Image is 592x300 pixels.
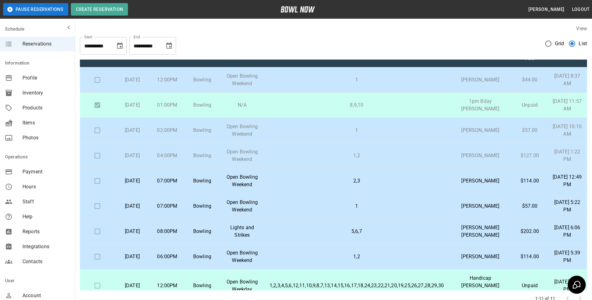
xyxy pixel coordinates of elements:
[526,4,567,15] button: [PERSON_NAME]
[454,152,507,159] p: [PERSON_NAME]
[270,101,444,109] p: 8,9,10
[22,40,70,48] span: Reservations
[155,228,180,235] p: 08:00PM
[22,243,70,250] span: Integrations
[190,177,215,185] p: Bowling
[120,282,145,289] p: [DATE]
[517,253,542,260] p: $114.00
[270,253,444,260] p: 1,2
[155,202,180,210] p: 07:00PM
[22,228,70,235] span: Reports
[190,101,215,109] p: Bowling
[120,177,145,185] p: [DATE]
[22,134,70,142] span: Photos
[120,101,145,109] p: [DATE]
[270,202,444,210] p: 1
[155,127,180,134] p: 02:00PM
[225,123,260,138] p: Open Bowling Weekend
[517,152,542,159] p: $127.00
[225,173,260,188] p: Open Bowling Weekend
[270,282,444,289] p: 1,2,3,4,5,6,12,11,10,9,8,7,13,14,15,16,17,18,24,23,22,21,20,19,25,26,27,28,29,30
[22,89,70,97] span: Inventory
[225,249,260,264] p: Open Bowling Weekend
[281,6,315,12] img: logo
[190,228,215,235] p: Bowling
[576,26,587,31] label: View
[22,213,70,220] span: Help
[552,224,582,239] p: [DATE] 6:06 PM
[225,148,260,163] p: Open Bowling Weekend
[22,183,70,191] span: Hours
[190,127,215,134] p: Bowling
[454,98,507,113] p: 1pm Bday [PERSON_NAME]
[454,224,507,239] p: [PERSON_NAME] [PERSON_NAME]
[225,224,260,239] p: Lights and Strikes
[454,177,507,185] p: [PERSON_NAME]
[454,76,507,84] p: [PERSON_NAME]
[120,202,145,210] p: [DATE]
[225,101,260,109] p: N/A
[120,253,145,260] p: [DATE]
[270,127,444,134] p: 1
[155,177,180,185] p: 07:00PM
[552,98,582,113] p: [DATE] 11:57 AM
[454,127,507,134] p: [PERSON_NAME]
[163,40,175,52] button: Choose date, selected date is Nov 11, 2025
[454,253,507,260] p: [PERSON_NAME]
[22,168,70,176] span: Payment
[517,101,542,109] p: Unpaid
[517,127,542,134] p: $57.00
[155,76,180,84] p: 12:00PM
[454,202,507,210] p: [PERSON_NAME]
[3,3,68,16] button: Pause Reservations
[555,40,564,47] span: Grid
[190,152,215,159] p: Bowling
[120,76,145,84] p: [DATE]
[225,72,260,87] p: Open Bowling Weekend
[517,177,542,185] p: $114.00
[552,123,582,138] p: [DATE] 10:10 AM
[114,40,126,52] button: Choose date, selected date is Oct 11, 2025
[552,72,582,87] p: [DATE] 8:37 AM
[190,202,215,210] p: Bowling
[120,228,145,235] p: [DATE]
[22,104,70,112] span: Products
[22,74,70,82] span: Profile
[120,127,145,134] p: [DATE]
[570,4,592,15] button: Logout
[225,278,260,293] p: Open Bowling Weekday
[190,76,215,84] p: Bowling
[270,76,444,84] p: 1
[155,253,180,260] p: 06:00PM
[517,282,542,289] p: Unpaid
[155,282,180,289] p: 12:00PM
[552,278,582,293] p: [DATE] 2:21 PM
[517,202,542,210] p: $57.00
[155,101,180,109] p: 01:00PM
[579,40,587,47] span: List
[22,292,70,299] span: Account
[120,152,145,159] p: [DATE]
[552,199,582,214] p: [DATE] 5:22 PM
[552,173,582,188] p: [DATE] 12:49 PM
[155,152,180,159] p: 04:00PM
[225,199,260,214] p: Open Bowling Weekend
[552,148,582,163] p: [DATE] 1:22 PM
[517,228,542,235] p: $202.00
[22,198,70,206] span: Staff
[190,253,215,260] p: Bowling
[190,282,215,289] p: Bowling
[517,76,542,84] p: $44.00
[270,177,444,185] p: 2,3
[22,119,70,127] span: Items
[552,249,582,264] p: [DATE] 5:39 PM
[454,274,507,297] p: Handicap [PERSON_NAME] Doubles
[22,258,70,265] span: Contacts
[71,3,128,16] button: Create Reservation
[270,228,444,235] p: 5,6,7
[270,152,444,159] p: 1,2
